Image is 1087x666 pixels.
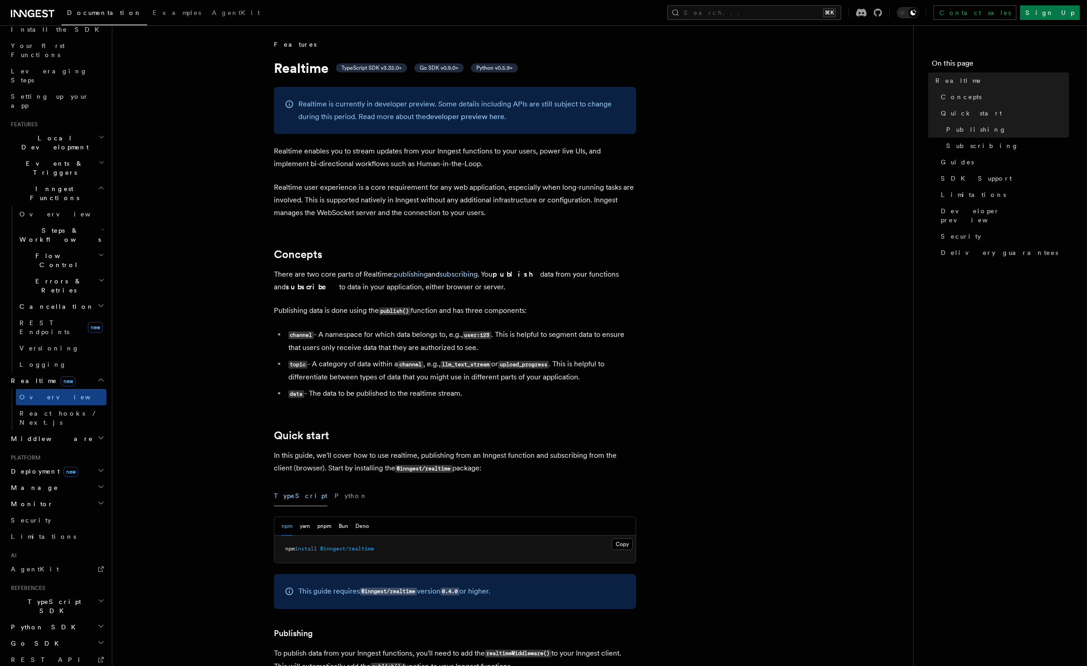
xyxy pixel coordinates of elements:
[16,226,101,244] span: Steps & Workflows
[286,328,636,354] li: - A namespace for which data belongs to, e.g., . This is helpful to segment data to ensure that u...
[212,9,260,16] span: AgentKit
[946,141,1019,150] span: Subscribing
[67,9,142,16] span: Documentation
[11,533,76,540] span: Limitations
[11,67,87,84] span: Leveraging Steps
[11,517,51,524] span: Security
[7,389,106,431] div: Realtimenew
[16,302,94,311] span: Cancellation
[485,650,551,657] code: realtimeMiddleware()
[941,158,974,167] span: Guides
[897,7,919,18] button: Toggle dark mode
[16,298,106,315] button: Cancellation
[288,390,304,398] code: data
[7,134,99,152] span: Local Development
[320,546,374,552] span: @inngest/realtime
[395,465,452,473] code: @inngest/realtime
[612,538,633,550] button: Copy
[11,565,59,573] span: AgentKit
[7,431,106,447] button: Middleware
[441,588,460,595] code: 0.4.0
[7,159,99,177] span: Events & Triggers
[398,361,423,369] code: channel
[7,597,98,615] span: TypeScript SDK
[379,307,411,315] code: publish()
[11,93,89,109] span: Setting up your app
[16,248,106,273] button: Flow Control
[1020,5,1080,20] a: Sign Up
[286,283,339,291] strong: subscribe
[7,376,76,385] span: Realtime
[946,125,1006,134] span: Publishing
[7,88,106,114] a: Setting up your app
[16,315,106,340] a: REST Endpointsnew
[341,64,402,72] span: TypeScript SDK v3.32.0+
[394,270,428,278] a: publishing
[153,9,201,16] span: Examples
[426,112,504,121] a: developer preview here
[61,376,76,386] span: new
[285,546,295,552] span: npm
[274,429,329,442] a: Quick start
[7,496,106,512] button: Monitor
[19,410,100,426] span: React hooks / Next.js
[7,552,17,559] span: AI
[274,449,636,475] p: In this guide, we'll cover how to use realtime, publishing from an Inngest function and subscribi...
[7,635,106,652] button: Go SDK
[937,244,1069,261] a: Delivery guarantees
[274,268,636,293] p: There are two core parts of Realtime: and . You data from your functions and to data in your appl...
[16,222,106,248] button: Steps & Workflows
[274,486,327,506] button: TypeScript
[7,121,38,128] span: Features
[937,154,1069,170] a: Guides
[7,561,106,577] a: AgentKit
[420,64,458,72] span: Go SDK v0.9.0+
[7,467,78,476] span: Deployment
[7,639,64,648] span: Go SDK
[941,174,1012,183] span: SDK Support
[441,361,491,369] code: llm_text_stream
[943,121,1069,138] a: Publishing
[7,206,106,373] div: Inngest Functions
[282,517,292,536] button: npm
[937,89,1069,105] a: Concepts
[19,393,113,401] span: Overview
[88,322,103,333] span: new
[7,499,53,508] span: Monitor
[274,145,636,170] p: Realtime enables you to stream updates from your Inngest functions to your users, power live UIs,...
[7,373,106,389] button: Realtimenew
[300,517,310,536] button: yarn
[7,130,106,155] button: Local Development
[7,594,106,619] button: TypeScript SDK
[7,463,106,479] button: Deploymentnew
[274,60,636,76] h1: Realtime
[7,585,45,592] span: References
[19,361,67,368] span: Logging
[823,8,836,17] kbd: ⌘K
[937,170,1069,187] a: SDK Support
[62,3,147,25] a: Documentation
[941,232,981,241] span: Security
[937,105,1069,121] a: Quick start
[7,454,41,461] span: Platform
[11,26,105,33] span: Install the SDK
[16,251,98,269] span: Flow Control
[288,361,307,369] code: topic
[360,588,417,595] code: @inngest/realtime
[274,304,636,317] p: Publishing data is done using the function and has three components:
[7,512,106,528] a: Security
[941,109,1002,118] span: Quick start
[16,206,106,222] a: Overview
[937,187,1069,203] a: Limitations
[339,517,348,536] button: Bun
[355,517,369,536] button: Deno
[7,155,106,181] button: Events & Triggers
[7,528,106,545] a: Limitations
[147,3,206,24] a: Examples
[937,228,1069,244] a: Security
[274,248,322,261] a: Concepts
[476,64,512,72] span: Python v0.5.9+
[274,627,313,640] a: Publishing
[16,356,106,373] a: Logging
[493,270,540,278] strong: publish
